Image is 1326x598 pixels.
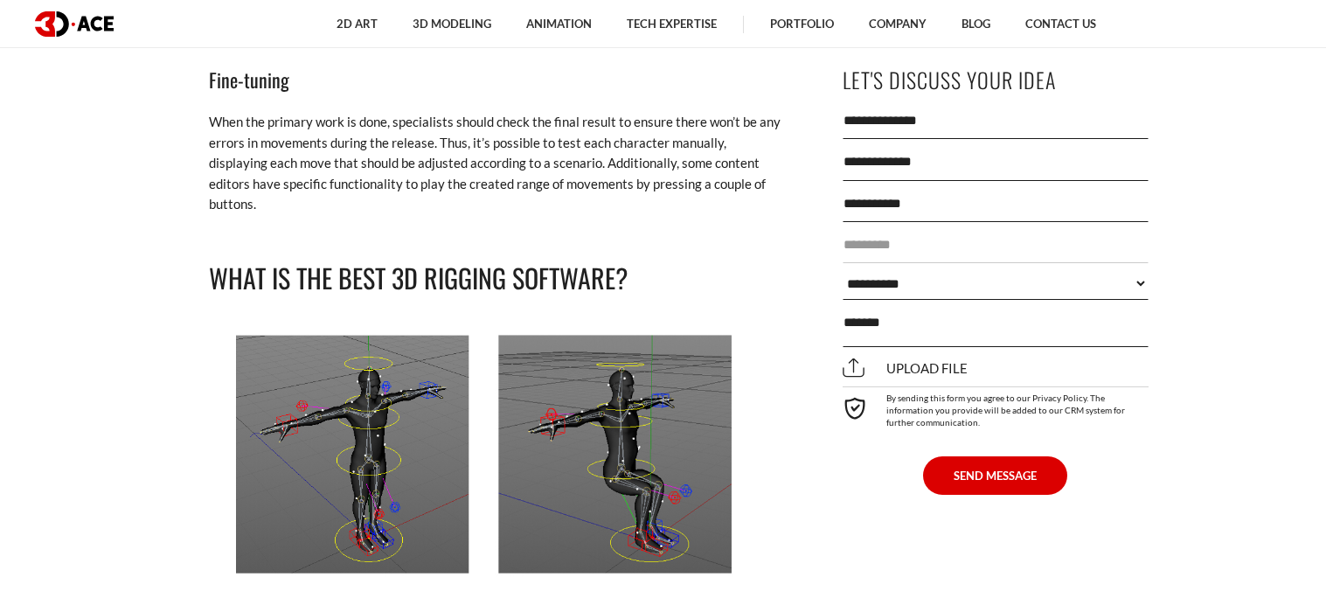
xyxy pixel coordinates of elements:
img: logo dark [35,11,114,37]
div: By sending this form you agree to our Privacy Policy. The information you provide will be added t... [843,386,1149,428]
span: Upload file [843,360,968,376]
p: Let's Discuss Your Idea [843,60,1149,100]
button: SEND MESSAGE [923,456,1067,495]
h2: What Is the Best 3D Rigging Software? [209,258,786,299]
h3: Fine-tuning [209,65,786,94]
img: 3D Rigging Software [209,316,786,592]
p: When the primary work is done, specialists should check the final result to ensure there won’t be... [209,112,786,214]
